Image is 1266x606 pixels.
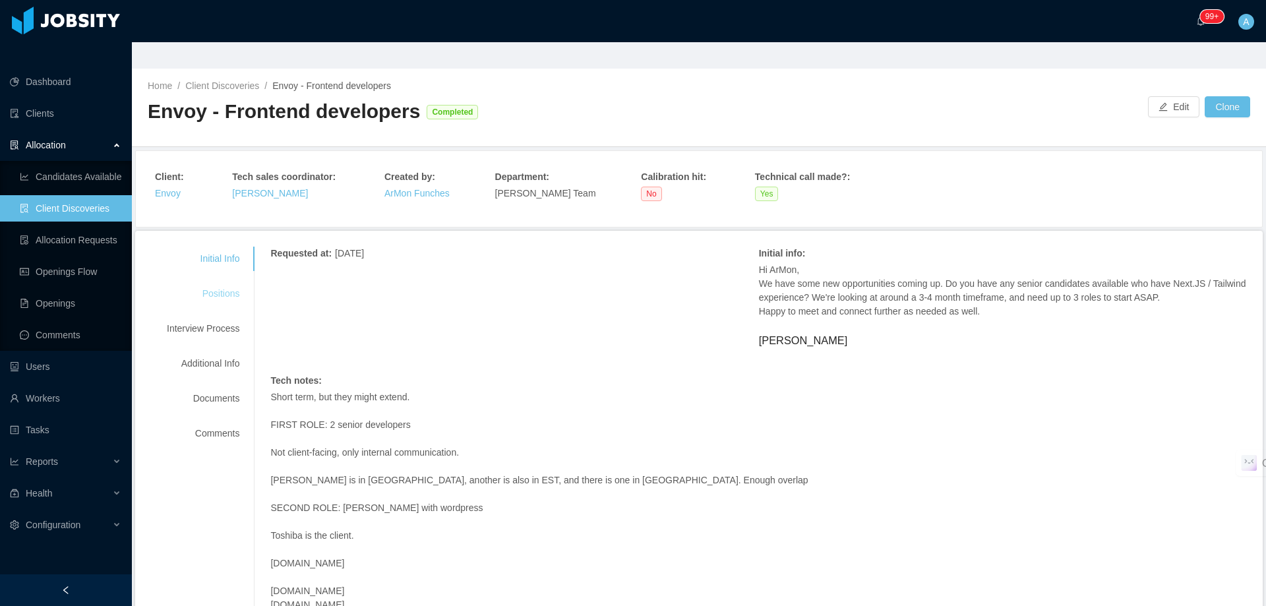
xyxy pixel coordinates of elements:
[10,520,19,530] i: icon: setting
[759,248,806,258] strong: Initial info :
[10,457,19,466] i: icon: line-chart
[26,488,52,499] span: Health
[270,529,1247,543] p: Toshiba is the client.
[270,473,1247,487] p: [PERSON_NAME] is in [GEOGRAPHIC_DATA], another is also in EST, and there is one in [GEOGRAPHIC_DA...
[185,80,259,91] a: Client Discoveries
[10,417,121,443] a: icon: profileTasks
[10,69,121,95] a: icon: pie-chartDashboard
[755,187,779,201] span: Yes
[20,164,121,190] a: icon: line-chartCandidates Available
[232,188,308,198] a: [PERSON_NAME]
[20,227,121,253] a: icon: file-doneAllocation Requests
[270,375,322,386] strong: Tech notes :
[641,171,706,182] strong: Calibration hit :
[264,80,267,91] span: /
[384,171,435,182] strong: Created by :
[641,187,661,201] span: No
[232,171,336,182] strong: Tech sales coordinator :
[151,317,255,341] div: Interview Process
[270,557,1247,570] p: [DOMAIN_NAME]
[270,390,1247,404] p: Short term, but they might extend.
[270,418,1247,432] p: FIRST ROLE: 2 senior developers
[26,520,80,530] span: Configuration
[335,248,364,258] span: [DATE]
[1205,96,1250,117] button: Clone
[270,248,332,258] strong: Requested at :
[151,351,255,376] div: Additional Info
[10,489,19,498] i: icon: medicine-box
[272,80,391,91] span: Envoy - Frontend developers
[20,290,121,317] a: icon: file-textOpenings
[1148,96,1199,117] button: icon: editEdit
[384,188,450,198] a: ArMon Funches
[759,332,1247,349] h1: [PERSON_NAME]
[151,247,255,271] div: Initial Info
[270,501,1247,515] p: SECOND ROLE: [PERSON_NAME] with wordpress
[155,171,184,182] strong: Client :
[177,80,180,91] span: /
[495,188,596,198] span: [PERSON_NAME] Team
[26,456,58,467] span: Reports
[495,171,549,182] strong: Department :
[10,100,121,127] a: icon: auditClients
[270,446,1247,460] p: Not client-facing, only internal communication.
[148,98,420,125] div: Envoy - Frontend developers
[151,421,255,446] div: Comments
[10,140,19,150] i: icon: solution
[155,188,181,198] a: Envoy
[427,105,478,119] span: Completed
[759,263,1247,318] p: Hi ArMon, We have some new opportunities coming up. Do you have any senior candidates available w...
[148,80,172,91] a: Home
[20,195,121,222] a: icon: file-searchClient Discoveries
[61,586,71,595] i: icon: left
[10,353,121,380] a: icon: robotUsers
[1243,14,1249,30] span: A
[26,140,66,150] span: Allocation
[151,386,255,411] div: Documents
[20,258,121,285] a: icon: idcardOpenings Flow
[10,385,121,411] a: icon: userWorkers
[755,171,850,182] strong: Technical call made? :
[151,282,255,306] div: Positions
[20,322,121,348] a: icon: messageComments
